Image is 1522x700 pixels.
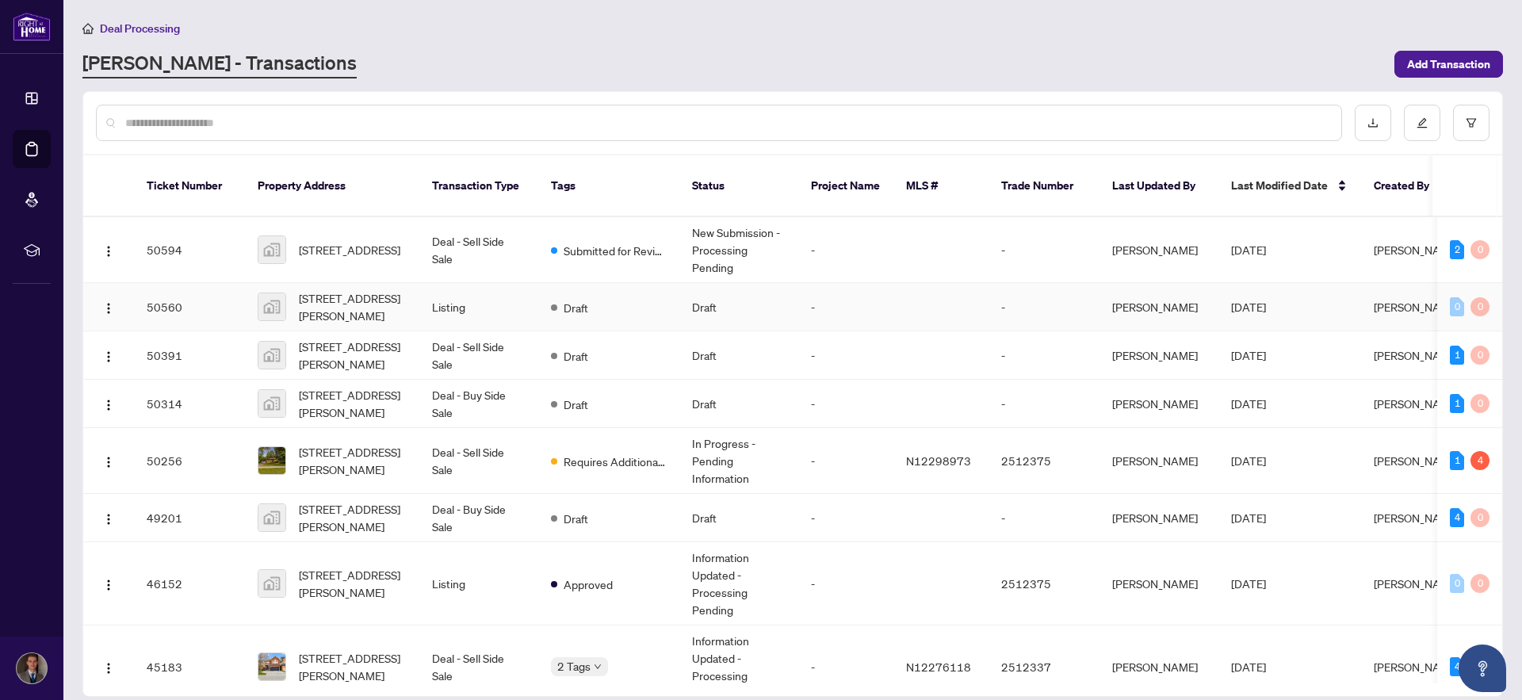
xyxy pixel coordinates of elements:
[1374,243,1459,257] span: [PERSON_NAME]
[989,380,1099,428] td: -
[989,331,1099,380] td: -
[1470,346,1489,365] div: 0
[1470,451,1489,470] div: 4
[102,245,115,258] img: Logo
[1099,380,1218,428] td: [PERSON_NAME]
[989,283,1099,331] td: -
[906,660,971,674] span: N12276118
[96,448,121,473] button: Logo
[1470,394,1489,413] div: 0
[1450,297,1464,316] div: 0
[1231,660,1266,674] span: [DATE]
[538,155,679,217] th: Tags
[1231,396,1266,411] span: [DATE]
[1099,494,1218,542] td: [PERSON_NAME]
[1453,105,1489,141] button: filter
[989,428,1099,494] td: 2512375
[134,380,245,428] td: 50314
[1404,105,1440,141] button: edit
[1218,155,1361,217] th: Last Modified Date
[419,217,538,283] td: Deal - Sell Side Sale
[798,494,893,542] td: -
[1374,348,1459,362] span: [PERSON_NAME]
[299,289,407,324] span: [STREET_ADDRESS][PERSON_NAME]
[134,494,245,542] td: 49201
[679,542,798,625] td: Information Updated - Processing Pending
[989,494,1099,542] td: -
[258,504,285,531] img: thumbnail-img
[17,653,47,683] img: Profile Icon
[679,217,798,283] td: New Submission - Processing Pending
[1470,574,1489,593] div: 0
[679,428,798,494] td: In Progress - Pending Information
[679,283,798,331] td: Draft
[564,396,588,413] span: Draft
[419,428,538,494] td: Deal - Sell Side Sale
[1394,51,1503,78] button: Add Transaction
[102,456,115,469] img: Logo
[419,542,538,625] td: Listing
[299,386,407,421] span: [STREET_ADDRESS][PERSON_NAME]
[564,576,613,593] span: Approved
[134,542,245,625] td: 46152
[1231,300,1266,314] span: [DATE]
[96,391,121,416] button: Logo
[102,350,115,363] img: Logo
[679,494,798,542] td: Draft
[1355,105,1391,141] button: download
[798,217,893,283] td: -
[134,155,245,217] th: Ticket Number
[1374,453,1459,468] span: [PERSON_NAME]
[299,241,400,258] span: [STREET_ADDRESS]
[557,657,591,675] span: 2 Tags
[1099,155,1218,217] th: Last Updated By
[419,380,538,428] td: Deal - Buy Side Sale
[893,155,989,217] th: MLS #
[906,453,971,468] span: N12298973
[96,237,121,262] button: Logo
[679,380,798,428] td: Draft
[1466,117,1477,128] span: filter
[419,331,538,380] td: Deal - Sell Side Sale
[13,12,51,41] img: logo
[1450,346,1464,365] div: 1
[1361,155,1456,217] th: Created By
[258,236,285,263] img: thumbnail-img
[96,571,121,596] button: Logo
[1407,52,1490,77] span: Add Transaction
[1374,396,1459,411] span: [PERSON_NAME]
[258,447,285,474] img: thumbnail-img
[1450,508,1464,527] div: 4
[1374,576,1459,591] span: [PERSON_NAME]
[564,453,667,470] span: Requires Additional Docs
[1450,574,1464,593] div: 0
[798,428,893,494] td: -
[299,649,407,684] span: [STREET_ADDRESS][PERSON_NAME]
[1231,243,1266,257] span: [DATE]
[564,299,588,316] span: Draft
[299,443,407,478] span: [STREET_ADDRESS][PERSON_NAME]
[102,513,115,526] img: Logo
[564,242,667,259] span: Submitted for Review
[798,283,893,331] td: -
[594,663,602,671] span: down
[1231,453,1266,468] span: [DATE]
[96,654,121,679] button: Logo
[1374,300,1459,314] span: [PERSON_NAME]
[96,294,121,319] button: Logo
[100,21,180,36] span: Deal Processing
[798,542,893,625] td: -
[1099,428,1218,494] td: [PERSON_NAME]
[1450,240,1464,259] div: 2
[989,217,1099,283] td: -
[679,331,798,380] td: Draft
[1450,394,1464,413] div: 1
[1231,177,1328,194] span: Last Modified Date
[1470,508,1489,527] div: 0
[1374,511,1459,525] span: [PERSON_NAME]
[1231,348,1266,362] span: [DATE]
[299,500,407,535] span: [STREET_ADDRESS][PERSON_NAME]
[1099,217,1218,283] td: [PERSON_NAME]
[258,390,285,417] img: thumbnail-img
[102,579,115,591] img: Logo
